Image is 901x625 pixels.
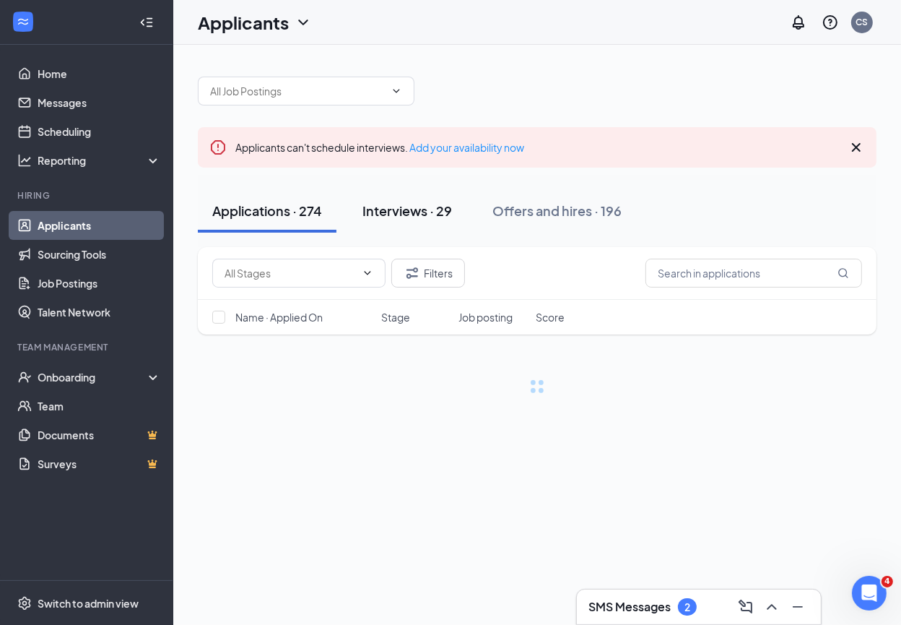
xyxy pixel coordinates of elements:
[38,88,161,117] a: Messages
[760,595,783,618] button: ChevronUp
[198,10,289,35] h1: Applicants
[362,202,452,220] div: Interviews · 29
[381,310,410,324] span: Stage
[786,595,809,618] button: Minimize
[391,259,465,288] button: Filter Filters
[822,14,839,31] svg: QuestionInfo
[209,139,227,156] svg: Error
[645,259,862,288] input: Search in applications
[38,298,161,327] a: Talent Network
[38,59,161,88] a: Home
[458,310,513,324] span: Job posting
[38,117,161,146] a: Scheduling
[17,153,32,168] svg: Analysis
[17,189,158,202] div: Hiring
[852,576,887,611] iframe: Intercom live chat
[763,598,780,616] svg: ChevronUp
[139,15,154,30] svg: Collapse
[588,599,671,615] h3: SMS Messages
[789,598,806,616] svg: Minimize
[536,310,565,324] span: Score
[38,421,161,449] a: DocumentsCrown
[391,85,402,97] svg: ChevronDown
[362,267,373,279] svg: ChevronDown
[492,202,622,220] div: Offers and hires · 196
[212,202,322,220] div: Applications · 274
[38,269,161,298] a: Job Postings
[17,341,158,353] div: Team Management
[38,153,162,168] div: Reporting
[38,596,139,611] div: Switch to admin view
[38,370,149,384] div: Onboarding
[409,141,524,154] a: Add your availability now
[235,310,323,324] span: Name · Applied On
[38,240,161,269] a: Sourcing Tools
[17,370,32,384] svg: UserCheck
[38,392,161,421] a: Team
[38,449,161,478] a: SurveysCrown
[856,16,869,28] div: CS
[837,267,849,279] svg: MagnifyingGlass
[882,576,893,587] span: 4
[734,595,757,618] button: ComposeMessage
[38,211,161,240] a: Applicants
[17,596,32,611] svg: Settings
[210,83,385,99] input: All Job Postings
[684,601,690,613] div: 2
[404,264,421,282] svg: Filter
[295,14,312,31] svg: ChevronDown
[225,265,356,281] input: All Stages
[790,14,807,31] svg: Notifications
[16,14,30,29] svg: WorkstreamLogo
[737,598,754,616] svg: ComposeMessage
[235,141,524,154] span: Applicants can't schedule interviews.
[848,139,865,156] svg: Cross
